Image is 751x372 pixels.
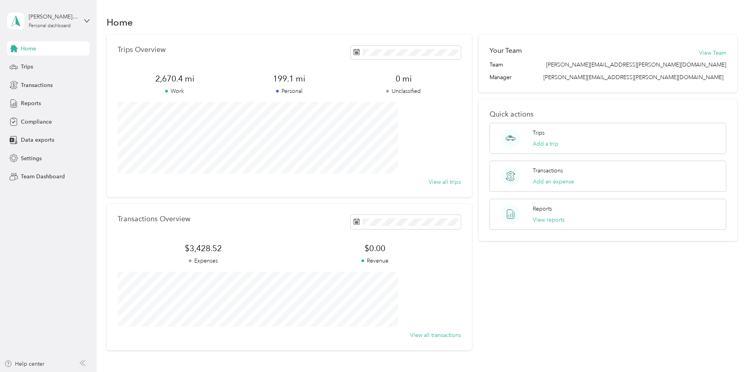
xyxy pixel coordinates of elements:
button: View all transactions [410,331,461,339]
button: Add a trip [533,140,558,148]
p: Trips [533,129,545,137]
button: View all trips [429,178,461,186]
p: Personal [232,87,346,95]
span: 0 mi [346,73,461,84]
p: Revenue [289,257,460,265]
span: Compliance [21,118,52,126]
span: $0.00 [289,243,460,254]
div: Personal dashboard [29,24,71,28]
button: View Team [699,49,726,57]
p: Quick actions [490,110,726,118]
span: Transactions [21,81,53,89]
button: Add an expense [533,178,574,186]
p: Unclassified [346,87,461,95]
span: Manager [490,73,512,81]
span: [PERSON_NAME][EMAIL_ADDRESS][PERSON_NAME][DOMAIN_NAME] [546,61,726,69]
span: Home [21,44,36,53]
span: 199.1 mi [232,73,346,84]
span: Data exports [21,136,54,144]
p: Trips Overview [118,46,166,54]
span: [PERSON_NAME][EMAIL_ADDRESS][PERSON_NAME][DOMAIN_NAME] [543,74,723,81]
iframe: Everlance-gr Chat Button Frame [707,328,751,372]
button: Help center [4,360,44,368]
p: Reports [533,205,552,213]
span: Trips [21,63,33,71]
p: Transactions Overview [118,215,190,223]
span: $3,428.52 [118,243,289,254]
h2: Your Team [490,46,522,56]
div: [PERSON_NAME] [PERSON_NAME] [29,13,78,21]
p: Work [118,87,232,95]
span: 2,670.4 mi [118,73,232,84]
button: View reports [533,216,565,224]
h1: Home [107,18,133,26]
span: Reports [21,99,41,107]
span: Team [490,61,503,69]
span: Settings [21,154,42,163]
p: Transactions [533,167,563,175]
p: Expenses [118,257,289,265]
span: Team Dashboard [21,172,65,181]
